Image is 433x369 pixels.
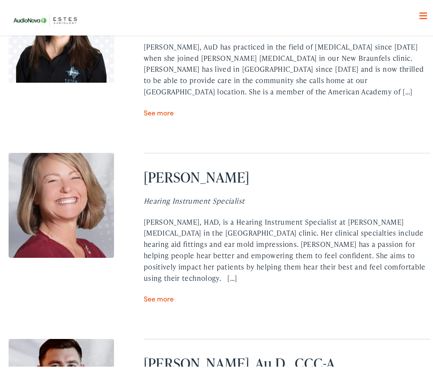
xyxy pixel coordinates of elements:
h2: [PERSON_NAME] [144,167,430,183]
a: See more [144,291,174,301]
div: [PERSON_NAME], AuD has practiced in the field of [MEDICAL_DATA] since [DATE] when she joined [PER... [144,39,430,95]
i: Hearing Instrument Specialist [144,193,244,203]
div: [PERSON_NAME], HAD, is a Hearing Instrument Specialist at [PERSON_NAME] [MEDICAL_DATA] in the [GE... [144,214,430,282]
a: What We Offer [14,31,430,55]
a: See more [144,105,174,115]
